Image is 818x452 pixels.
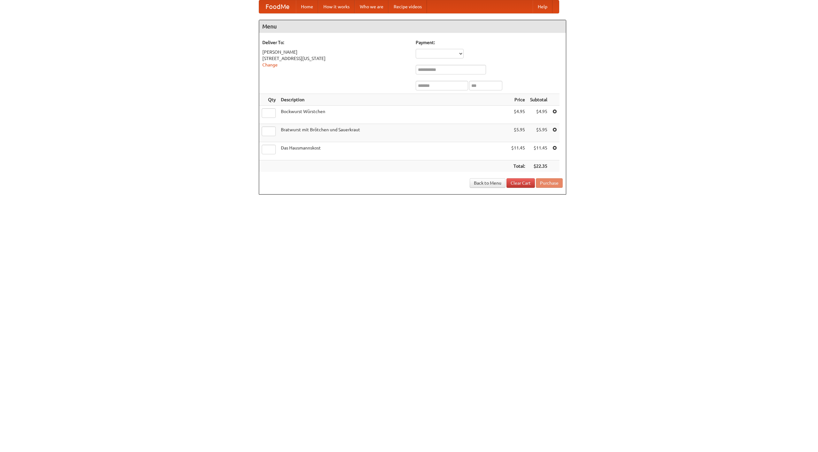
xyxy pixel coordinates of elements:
[262,62,278,67] a: Change
[528,160,550,172] th: $22.35
[506,178,535,188] a: Clear Cart
[509,124,528,142] td: $5.95
[509,160,528,172] th: Total:
[509,106,528,124] td: $4.95
[528,106,550,124] td: $4.95
[533,0,552,13] a: Help
[416,39,563,46] h5: Payment:
[509,94,528,106] th: Price
[262,55,409,62] div: [STREET_ADDRESS][US_STATE]
[509,142,528,160] td: $11.45
[389,0,427,13] a: Recipe videos
[278,142,509,160] td: Das Hausmannskost
[528,94,550,106] th: Subtotal
[259,0,296,13] a: FoodMe
[278,124,509,142] td: Bratwurst mit Brötchen und Sauerkraut
[262,39,409,46] h5: Deliver To:
[278,106,509,124] td: Bockwurst Würstchen
[259,20,566,33] h4: Menu
[318,0,355,13] a: How it works
[355,0,389,13] a: Who we are
[528,124,550,142] td: $5.95
[470,178,505,188] a: Back to Menu
[528,142,550,160] td: $11.45
[536,178,563,188] button: Purchase
[259,94,278,106] th: Qty
[278,94,509,106] th: Description
[296,0,318,13] a: Home
[262,49,409,55] div: [PERSON_NAME]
